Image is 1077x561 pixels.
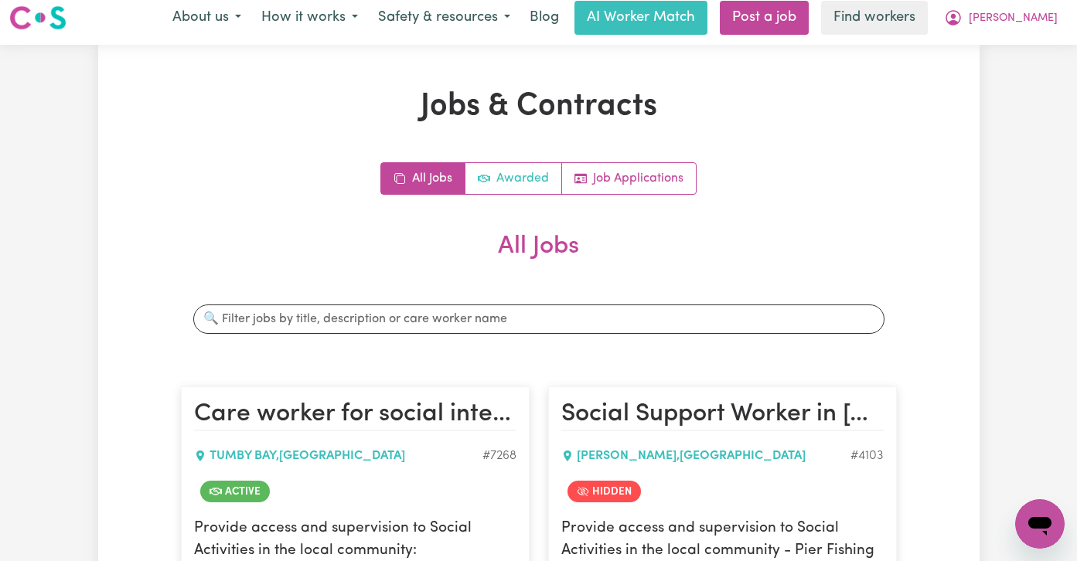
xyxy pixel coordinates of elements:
h1: Jobs & Contracts [181,88,897,125]
div: Job ID #4103 [850,447,884,465]
a: Blog [520,1,568,35]
a: AI Worker Match [574,1,707,35]
button: How it works [251,2,368,34]
h2: Care worker for social interaction in local area for Autistic adult [194,399,516,430]
span: Job is hidden [567,481,641,502]
iframe: Button to launch messaging window [1015,499,1065,549]
input: 🔍 Filter jobs by title, description or care worker name [193,304,884,334]
span: Job is active [200,481,270,502]
div: TUMBY BAY , [GEOGRAPHIC_DATA] [194,447,482,465]
button: My Account [934,2,1068,34]
img: Careseekers logo [9,4,66,32]
button: About us [162,2,251,34]
a: Post a job [720,1,809,35]
button: Safety & resources [368,2,520,34]
a: Active jobs [465,163,562,194]
div: Job ID #7268 [482,447,516,465]
h2: Social Support Worker in Lipson area [561,399,884,430]
div: [PERSON_NAME] , [GEOGRAPHIC_DATA] [561,447,850,465]
a: All jobs [381,163,465,194]
a: Find workers [821,1,928,35]
h2: All Jobs [181,232,897,286]
span: [PERSON_NAME] [969,10,1058,27]
a: Job applications [562,163,696,194]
